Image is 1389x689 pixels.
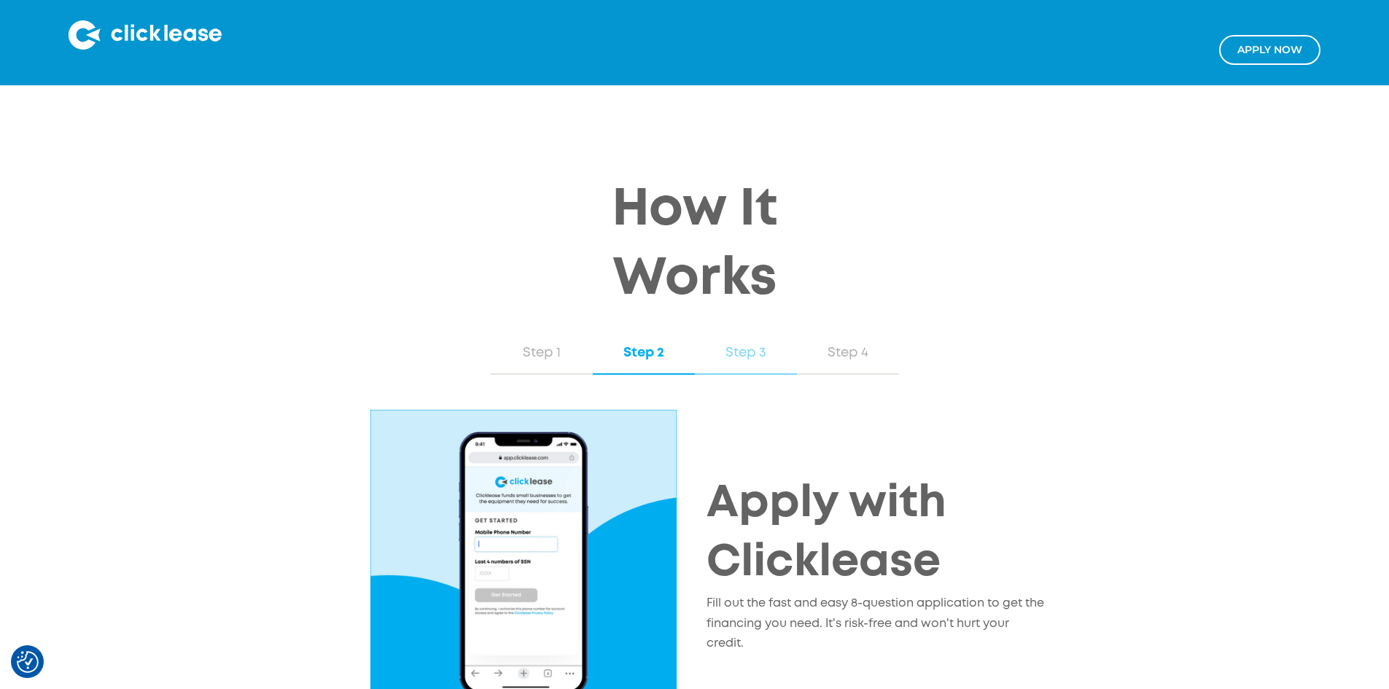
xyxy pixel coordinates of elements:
h2: How It Works [549,176,841,314]
div: Step 2 [607,343,680,362]
img: Revisit consent button [17,651,39,673]
div: Step 3 [709,343,782,362]
button: Consent Preferences [17,651,39,673]
h2: Apply with Clicklease [707,475,1048,593]
p: Fill out the fast and easy 8-question application to get the financing you need. It's risk-free a... [707,593,1048,654]
img: Clicklease logo [69,20,222,50]
div: Step 1 [505,343,578,362]
div: Step 4 [812,343,884,362]
a: Apply NOw [1219,35,1320,65]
